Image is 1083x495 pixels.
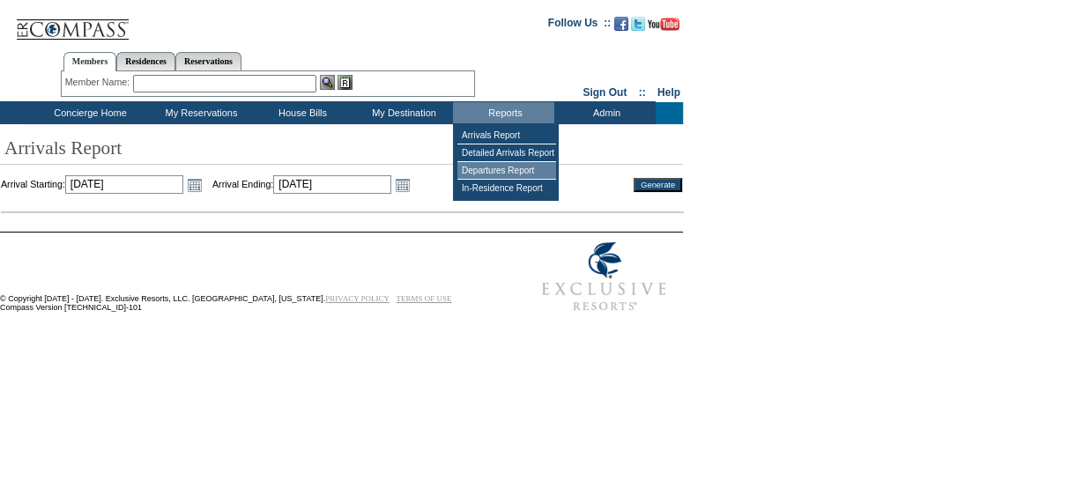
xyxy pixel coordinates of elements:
[614,22,628,33] a: Become our fan on Facebook
[1,175,610,195] td: Arrival Starting: Arrival Ending:
[582,86,627,99] a: Sign Out
[338,75,352,90] img: Reservations
[457,127,556,144] td: Arrivals Report
[149,102,250,124] td: My Reservations
[525,233,683,321] img: Exclusive Resorts
[614,17,628,31] img: Become our fan on Facebook
[648,18,679,31] img: Subscribe to our YouTube Channel
[457,162,556,180] td: Departures Report
[457,180,556,196] td: In-Residence Report
[634,178,682,192] input: Generate
[554,102,656,124] td: Admin
[393,175,412,195] a: Open the calendar popup.
[63,52,117,71] a: Members
[28,102,149,124] td: Concierge Home
[648,22,679,33] a: Subscribe to our YouTube Channel
[185,175,204,195] a: Open the calendar popup.
[175,52,241,70] a: Reservations
[116,52,175,70] a: Residences
[631,22,645,33] a: Follow us on Twitter
[639,86,646,99] span: ::
[657,86,680,99] a: Help
[453,102,554,124] td: Reports
[631,17,645,31] img: Follow us on Twitter
[250,102,352,124] td: House Bills
[352,102,453,124] td: My Destination
[15,4,130,41] img: Compass Home
[397,294,452,303] a: TERMS OF USE
[65,75,133,90] div: Member Name:
[457,144,556,162] td: Detailed Arrivals Report
[325,294,389,303] a: PRIVACY POLICY
[548,15,611,36] td: Follow Us ::
[320,75,335,90] img: View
